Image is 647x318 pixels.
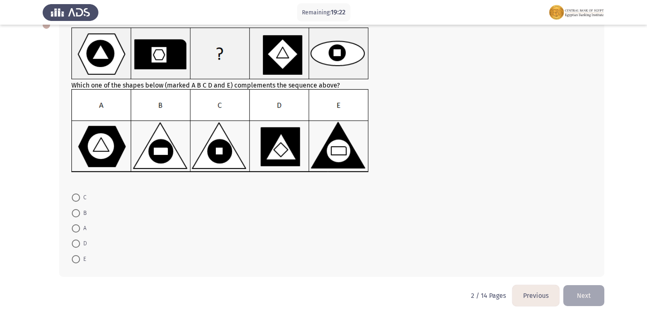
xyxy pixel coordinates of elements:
span: E [80,254,86,264]
span: 19:22 [331,8,345,16]
div: Which one of the shapes below (marked A B C D and E) complements the sequence above? [71,28,592,182]
img: UkFYMDA5MUIucG5nMTYyMjAzMzI0NzA2Ng==.png [71,89,369,173]
img: UkFYMDA5MUEucG5nMTYyMjAzMzE3MTk3Nw==.png [71,28,369,80]
p: Remaining: [302,7,345,18]
span: C [80,193,87,203]
img: Assess Talent Management logo [43,1,98,24]
span: D [80,239,87,249]
span: A [80,224,87,233]
span: B [80,208,87,218]
button: load next page [563,285,604,306]
button: load previous page [512,285,559,306]
img: Assessment logo of FOCUS Assessment 3 Modules EN [549,1,604,24]
p: 2 / 14 Pages [471,292,506,300]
